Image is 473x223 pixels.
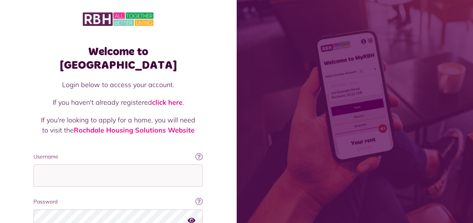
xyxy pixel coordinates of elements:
img: MyRBH [83,11,154,27]
label: Username [33,153,203,161]
p: Login below to access your account. [41,80,195,90]
a: click here [152,98,183,107]
h1: Welcome to [GEOGRAPHIC_DATA] [33,45,203,72]
p: If you haven't already registered . [41,97,195,107]
p: If you're looking to apply for a home, you will need to visit the [41,115,195,135]
a: Rochdale Housing Solutions Website [74,126,195,134]
label: Password [33,198,203,206]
